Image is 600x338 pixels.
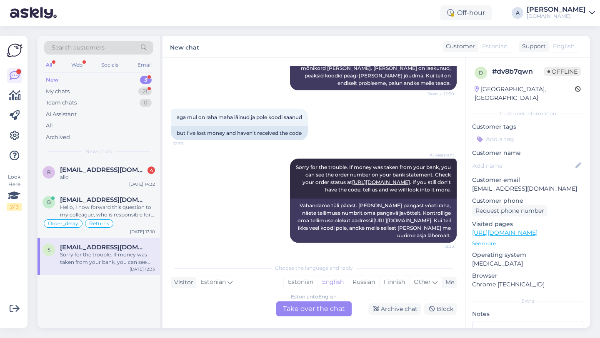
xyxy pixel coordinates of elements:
[440,5,492,20] div: Off-hour
[85,148,112,155] span: New chats
[89,221,109,226] span: Returns
[46,87,70,96] div: My chats
[7,42,22,58] img: Askly Logo
[70,60,84,70] div: Web
[553,42,575,51] span: English
[284,276,317,288] div: Estonian
[130,266,155,272] div: [DATE] 12:33
[475,85,575,102] div: [GEOGRAPHIC_DATA], [GEOGRAPHIC_DATA]
[46,99,77,107] div: Team chats
[48,221,78,226] span: Order_delay
[47,199,51,205] span: b
[130,229,155,235] div: [DATE] 13:10
[472,271,583,280] p: Browser
[472,110,583,117] div: Customer information
[472,149,583,157] p: Customer name
[46,133,70,142] div: Archived
[472,280,583,289] p: Chrome [TECHNICAL_ID]
[442,42,475,51] div: Customer
[171,278,193,287] div: Visitor
[291,293,337,301] div: Estonian to English
[472,229,537,236] a: [URL][DOMAIN_NAME]
[472,196,583,205] p: Customer phone
[200,278,226,287] span: Estonian
[290,199,457,243] div: Vabandame tüli pärast. [PERSON_NAME] pangast võeti raha, näete tellimuse numbrit oma pangaväljavõ...
[472,176,583,184] p: Customer email
[527,6,586,13] div: [PERSON_NAME]
[472,220,583,229] p: Visited pages
[136,60,153,70] div: Email
[527,6,595,20] a: [PERSON_NAME][DOMAIN_NAME]
[442,278,454,287] div: Me
[60,166,147,174] span: riskitactics@gmail.com
[512,7,523,19] div: A
[544,67,581,76] span: Offline
[140,76,152,84] div: 3
[472,161,574,170] input: Add name
[379,276,409,288] div: Finnish
[47,169,51,175] span: r
[296,164,452,193] span: Sorry for the trouble. If money was taken from your bank, you can see the order number on your ba...
[129,181,155,187] div: [DATE] 14:32
[100,60,120,70] div: Socials
[60,174,155,181] div: allo
[373,217,431,224] a: [URL][DOMAIN_NAME]
[52,43,105,52] span: Search customers
[46,110,77,119] div: AI Assistant
[472,297,583,305] div: Extra
[171,264,457,272] div: Choose the language and reply
[472,310,583,318] p: Notes
[46,122,53,130] div: All
[472,184,583,193] p: [EMAIL_ADDRESS][DOMAIN_NAME]
[60,244,147,251] span: silvenova2007@gmail.com
[472,251,583,259] p: Operating system
[472,259,583,268] p: [MEDICAL_DATA]
[147,167,155,174] div: 4
[173,141,205,147] span: 12:33
[368,303,421,315] div: Archive chat
[352,179,410,185] a: [URL][DOMAIN_NAME]
[317,276,348,288] div: English
[348,276,379,288] div: Russian
[519,42,546,51] div: Support
[414,278,431,286] span: Other
[423,152,454,158] span: AI Assistant
[472,122,583,131] p: Customer tags
[60,196,147,204] span: britishwyverna@gmail.com
[7,173,22,211] div: Look Here
[482,42,507,51] span: Estonian
[472,133,583,145] input: Add a tag
[60,251,155,266] div: Sorry for the trouble. If money was taken from your bank, you can see the order number on your ba...
[423,243,454,249] span: 12:33
[140,99,152,107] div: 0
[527,13,586,20] div: [DOMAIN_NAME]
[44,60,54,70] div: All
[7,203,22,211] div: 2 / 3
[479,70,483,76] span: d
[492,67,544,77] div: # dv8b7qwn
[177,114,302,120] span: aga mul on raha maha läinud ja pole koodi saanud
[171,126,308,140] div: but I've lost money and haven't received the code
[60,204,155,219] div: Hello, I now forward this question to my colleague, who is responsible for this. The reply will b...
[276,301,352,316] div: Take over the chat
[423,91,454,97] span: Seen ✓ 12:30
[170,41,199,52] label: New chat
[472,240,583,247] p: See more ...
[47,246,50,253] span: s
[424,303,457,315] div: Block
[138,87,152,96] div: 21
[46,76,59,84] div: New
[472,205,547,216] div: Request phone number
